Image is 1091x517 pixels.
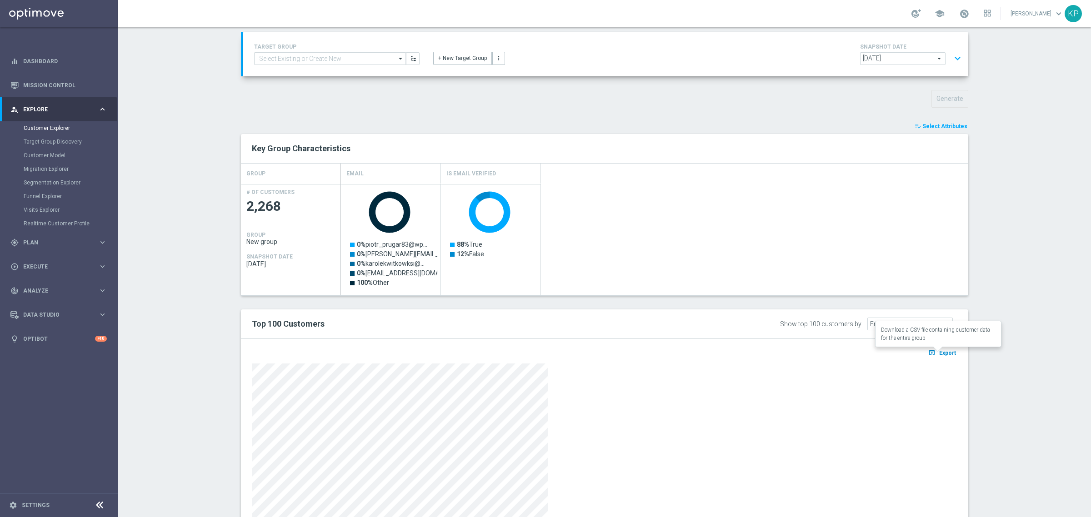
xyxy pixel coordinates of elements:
[10,239,107,246] button: gps_fixed Plan keyboard_arrow_right
[492,52,505,65] button: more_vert
[457,250,484,258] text: False
[10,327,107,351] div: Optibot
[24,149,117,162] div: Customer Model
[346,166,364,182] h4: Email
[10,105,19,114] i: person_search
[23,240,98,245] span: Plan
[10,239,19,247] i: gps_fixed
[24,165,95,173] a: Migration Explorer
[23,288,98,293] span: Analyze
[10,263,19,271] i: play_circle_outline
[98,238,107,247] i: keyboard_arrow_right
[1065,5,1082,22] div: KP
[23,312,98,318] span: Data Studio
[1010,7,1065,20] a: [PERSON_NAME]keyboard_arrow_down
[246,238,335,245] span: New group
[24,124,95,132] a: Customer Explorer
[23,264,98,269] span: Execute
[495,55,502,61] i: more_vert
[780,320,861,328] div: Show top 100 customers by
[24,189,117,203] div: Funnel Explorer
[357,260,365,267] tspan: 0%
[10,105,98,114] div: Explore
[927,347,957,358] button: open_in_browser Export
[951,50,964,67] button: expand_more
[24,206,95,214] a: Visits Explorer
[10,335,107,343] button: lightbulb Optibot +10
[95,336,107,342] div: +10
[98,310,107,319] i: keyboard_arrow_right
[931,90,968,108] button: Generate
[10,106,107,113] button: person_search Explore keyboard_arrow_right
[246,254,293,260] h4: SNAPSHOT DATE
[10,311,98,319] div: Data Studio
[24,121,117,135] div: Customer Explorer
[10,263,107,270] button: play_circle_outline Execute keyboard_arrow_right
[10,287,19,295] i: track_changes
[357,250,518,258] text: [PERSON_NAME][EMAIL_ADDRESS][DOMAIN_NAME]
[98,286,107,295] i: keyboard_arrow_right
[10,287,98,295] div: Analyze
[446,166,496,182] h4: Is Email Verified
[1054,9,1064,19] span: keyboard_arrow_down
[922,123,967,129] span: Select Attributes
[10,311,107,318] button: Data Studio keyboard_arrow_right
[254,44,420,50] h4: TARGET GROUP
[357,279,389,286] text: Other
[10,49,107,73] div: Dashboard
[10,57,19,65] i: equalizer
[246,232,265,238] h4: GROUP
[860,44,965,50] h4: SNAPSHOT DATE
[241,184,341,295] div: Press SPACE to select this row.
[23,327,95,351] a: Optibot
[10,287,107,294] button: track_changes Analyze keyboard_arrow_right
[23,73,107,97] a: Mission Control
[252,318,658,329] h2: Top 100 Customers
[24,138,95,145] a: Target Group Discovery
[9,501,17,509] i: settings
[915,123,921,129] i: playlist_add_check
[928,349,938,356] i: open_in_browser
[98,105,107,114] i: keyboard_arrow_right
[341,184,541,295] div: Press SPACE to select this row.
[10,335,19,343] i: lightbulb
[935,9,945,19] span: school
[23,107,98,112] span: Explore
[357,241,427,248] text: piotr_prugar83@wp…
[914,121,968,131] button: playlist_add_check Select Attributes
[10,239,98,247] div: Plan
[24,179,95,186] a: Segmentation Explorer
[24,217,117,230] div: Realtime Customer Profile
[10,58,107,65] button: equalizer Dashboard
[10,82,107,89] button: Mission Control
[457,250,469,258] tspan: 12%
[357,279,373,286] tspan: 100%
[22,502,50,508] a: Settings
[246,166,265,182] h4: GROUP
[254,52,406,65] input: Select Existing or Create New
[357,250,365,258] tspan: 0%
[457,241,469,248] tspan: 88%
[433,52,492,65] button: + New Target Group
[254,41,957,67] div: TARGET GROUP arrow_drop_down + New Target Group more_vert SNAPSHOT DATE arrow_drop_down expand_more
[357,260,425,267] text: karolekwitkowksi@…
[457,241,482,248] text: True
[24,152,95,159] a: Customer Model
[246,189,295,195] h4: # OF CUSTOMERS
[98,262,107,271] i: keyboard_arrow_right
[396,53,405,65] i: arrow_drop_down
[24,220,95,227] a: Realtime Customer Profile
[252,143,957,154] h2: Key Group Characteristics
[357,269,469,277] text: [EMAIL_ADDRESS][DOMAIN_NAME]
[24,176,117,189] div: Segmentation Explorer
[24,203,117,217] div: Visits Explorer
[10,73,107,97] div: Mission Control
